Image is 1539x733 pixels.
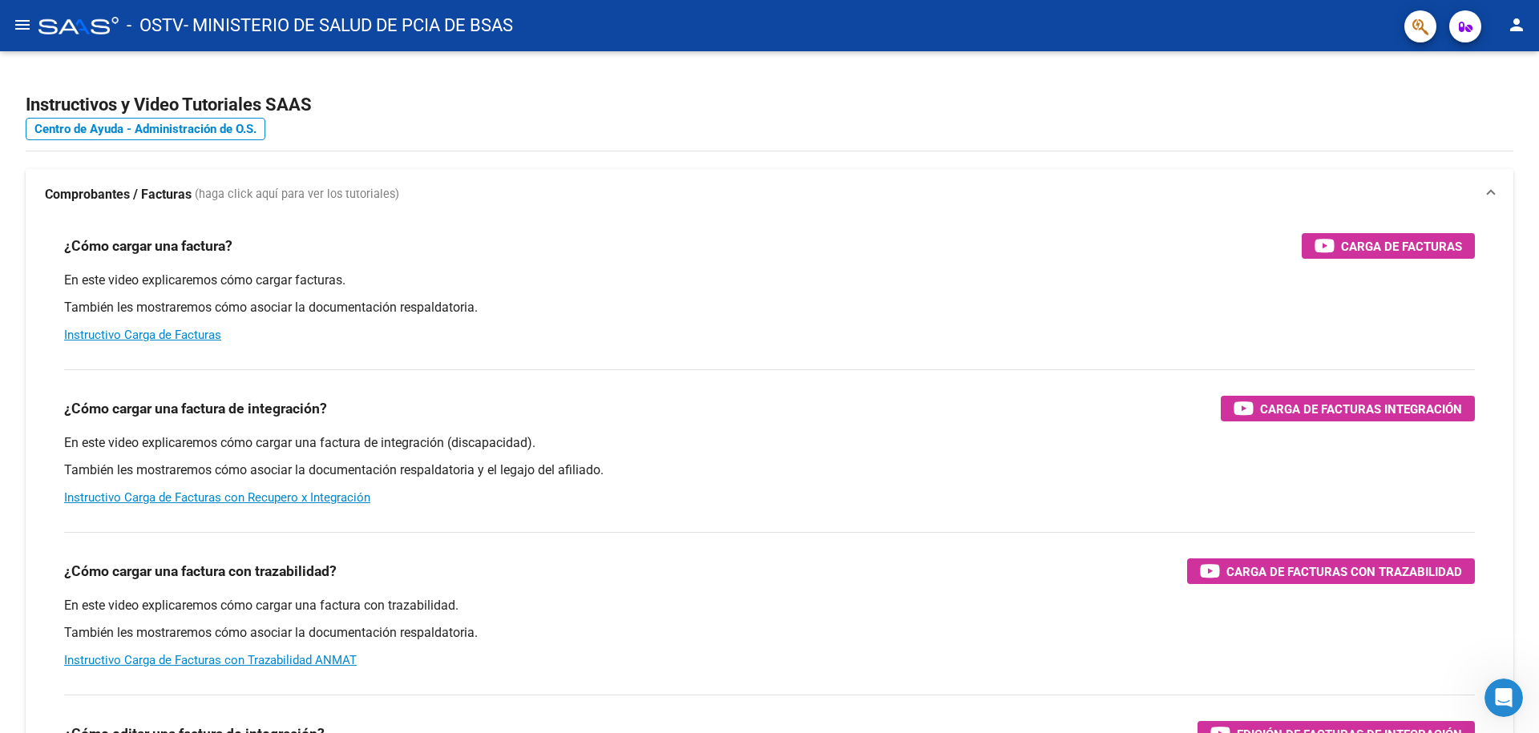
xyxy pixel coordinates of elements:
[1260,399,1462,419] span: Carga de Facturas Integración
[26,118,265,140] a: Centro de Ayuda - Administración de O.S.
[64,299,1475,316] p: También les mostraremos cómo asociar la documentación respaldatoria.
[64,272,1475,289] p: En este video explicaremos cómo cargar facturas.
[1507,15,1526,34] mat-icon: person
[26,90,1513,120] h2: Instructivos y Video Tutoriales SAAS
[64,653,357,667] a: Instructivo Carga de Facturas con Trazabilidad ANMAT
[64,328,221,342] a: Instructivo Carga de Facturas
[127,8,184,43] span: - OSTV
[184,8,513,43] span: - MINISTERIO DE SALUD DE PCIA DE BSAS
[1341,236,1462,256] span: Carga de Facturas
[64,434,1475,452] p: En este video explicaremos cómo cargar una factura de integración (discapacidad).
[64,490,370,505] a: Instructivo Carga de Facturas con Recupero x Integración
[1221,396,1475,421] button: Carga de Facturas Integración
[1187,558,1475,584] button: Carga de Facturas con Trazabilidad
[64,560,337,582] h3: ¿Cómo cargar una factura con trazabilidad?
[13,15,32,34] mat-icon: menu
[195,186,399,203] span: (haga click aquí para ver los tutoriales)
[26,169,1513,220] mat-expansion-panel-header: Comprobantes / Facturas (haga click aquí para ver los tutoriales)
[64,461,1475,479] p: También les mostraremos cómo asociar la documentación respaldatoria y el legajo del afiliado.
[64,624,1475,642] p: También les mostraremos cómo asociar la documentación respaldatoria.
[45,186,192,203] strong: Comprobantes / Facturas
[64,597,1475,614] p: En este video explicaremos cómo cargar una factura con trazabilidad.
[1226,562,1462,582] span: Carga de Facturas con Trazabilidad
[64,397,327,420] h3: ¿Cómo cargar una factura de integración?
[64,235,232,257] h3: ¿Cómo cargar una factura?
[1484,679,1523,717] iframe: Intercom live chat
[1302,233,1475,259] button: Carga de Facturas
